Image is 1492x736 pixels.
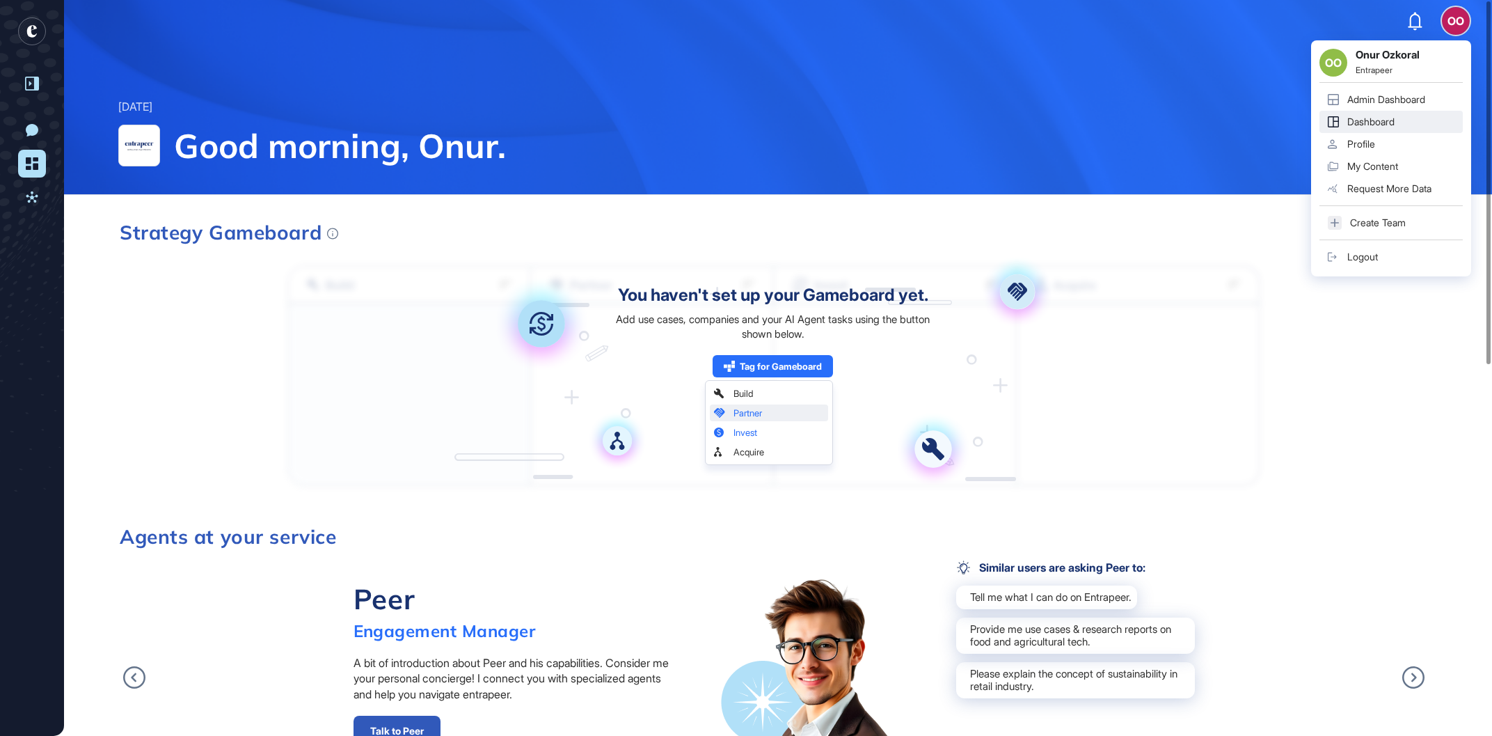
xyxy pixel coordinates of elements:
[120,223,338,242] div: Strategy Gameboard
[354,581,536,616] div: Peer
[609,312,937,341] div: Add use cases, companies and your AI Agent tasks using the button shown below.
[956,586,1137,609] div: Tell me what I can do on Entrapeer.
[119,125,159,166] img: Entrapeer-logo
[589,412,646,469] img: acquire.a709dd9a.svg
[118,98,152,116] div: [DATE]
[1442,7,1470,35] button: OO
[956,662,1195,698] div: Please explain the concept of sustainability in retail industry.
[174,125,1436,166] span: Good morning, Onur.
[354,655,678,702] div: A bit of introduction about Peer and his capabilities. Consider me your personal concierge! I con...
[120,527,1428,547] h3: Agents at your service
[495,278,587,370] img: invest.bd05944b.svg
[618,287,928,304] div: You haven't set up your Gameboard yet.
[956,561,1145,574] div: Similar users are asking Peer to:
[354,620,536,641] div: Engagement Manager
[956,618,1195,654] div: Provide me use cases & research reports on food and agricultural tech.
[983,257,1052,327] img: partner.aac698ea.svg
[18,17,46,45] div: entrapeer-logo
